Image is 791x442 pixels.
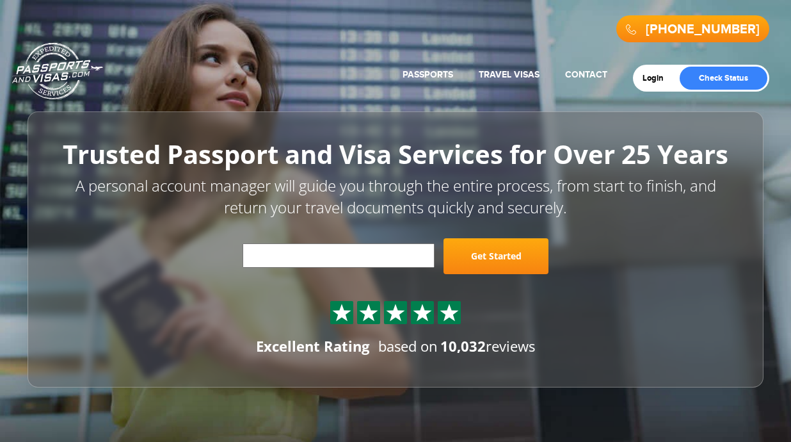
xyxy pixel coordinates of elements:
strong: 10,032 [440,336,486,356]
img: Sprite St [359,303,378,322]
div: Excellent Rating [256,336,369,356]
a: Login [643,73,673,83]
img: Sprite St [440,303,459,322]
h1: Trusted Passport and Visa Services for Over 25 Years [56,140,735,168]
a: Passports [403,69,453,80]
span: reviews [440,336,535,356]
img: Sprite St [332,303,351,322]
a: [PHONE_NUMBER] [646,22,760,37]
img: Sprite St [386,303,405,322]
p: A personal account manager will guide you through the entire process, from start to finish, and r... [56,175,735,219]
a: Get Started [443,238,548,274]
a: Travel Visas [479,69,539,80]
span: based on [378,336,438,356]
a: Check Status [680,67,767,90]
img: Sprite St [413,303,432,322]
a: Contact [565,69,607,80]
a: Passports & [DOMAIN_NAME] [12,42,103,100]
